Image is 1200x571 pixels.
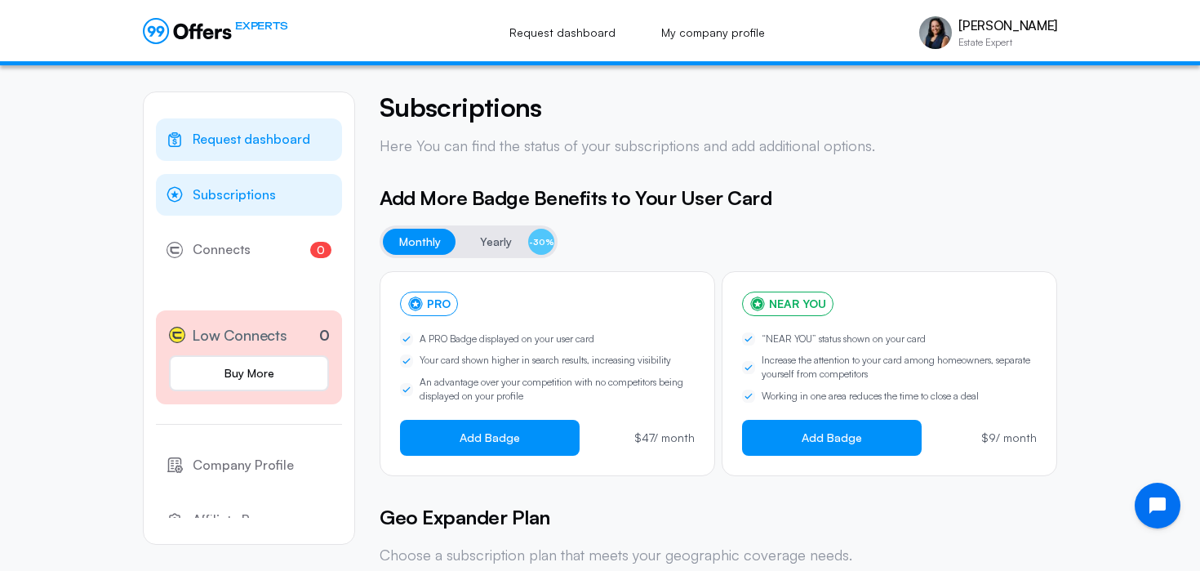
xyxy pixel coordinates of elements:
a: Affiliate Program [156,499,342,542]
a: Request dashboard [491,15,633,51]
button: Add Badge [400,420,580,456]
a: EXPERTS [143,18,287,44]
p: 0 [319,324,330,346]
span: Affiliate Program [193,510,295,531]
a: Connects0 [156,229,342,271]
img: Vivienne Haroun [919,16,952,49]
span: Add Badge [460,431,520,444]
h5: Geo Expander Plan [380,502,1057,532]
h4: Subscriptions [380,91,1057,123]
span: -30% [528,229,554,255]
p: $47 / month [634,432,695,444]
a: Request dashboard [156,118,342,161]
span: Increase the attention to your card among homeowners, separate yourself from competitors [762,354,1037,381]
span: Yearly [480,232,512,252]
p: [PERSON_NAME] [958,18,1057,33]
button: Monthly [383,229,457,255]
p: Choose a subscription plan that meets your geographic coverage needs. [380,545,1057,565]
span: PRO [427,298,451,310]
a: My company profile [643,15,783,51]
span: 0 [310,242,331,258]
span: Low Connects [192,323,287,347]
span: Connects [193,239,251,261]
a: Subscriptions [156,174,342,216]
span: “NEAR YOU” status shown on your card [762,332,926,346]
p: $9 / month [981,432,1037,444]
h5: Add More Badge Benefits to Your User Card [380,183,1057,212]
span: Add Badge [802,431,862,444]
span: An advantage over your competition with no competitors being displayed on your profile [420,376,695,404]
a: Company Profile [156,444,342,487]
button: Yearly-30% [464,229,554,255]
span: A PRO Badge displayed on your user card [420,332,594,346]
span: Working in one area reduces the time to close a deal [762,390,979,404]
span: EXPERTS [235,18,287,33]
p: Estate Expert [958,38,1057,47]
span: NEAR YOU [769,298,826,310]
p: Here You can find the status of your subscriptions and add additional options. [380,136,1057,156]
span: Monthly [399,232,441,252]
span: Your card shown higher in search results, increasing visibility [420,354,671,368]
span: Request dashboard [193,129,310,150]
span: Subscriptions [193,185,276,206]
button: Add Badge [742,420,922,456]
a: Buy More [169,355,329,391]
span: Company Profile [193,455,294,476]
